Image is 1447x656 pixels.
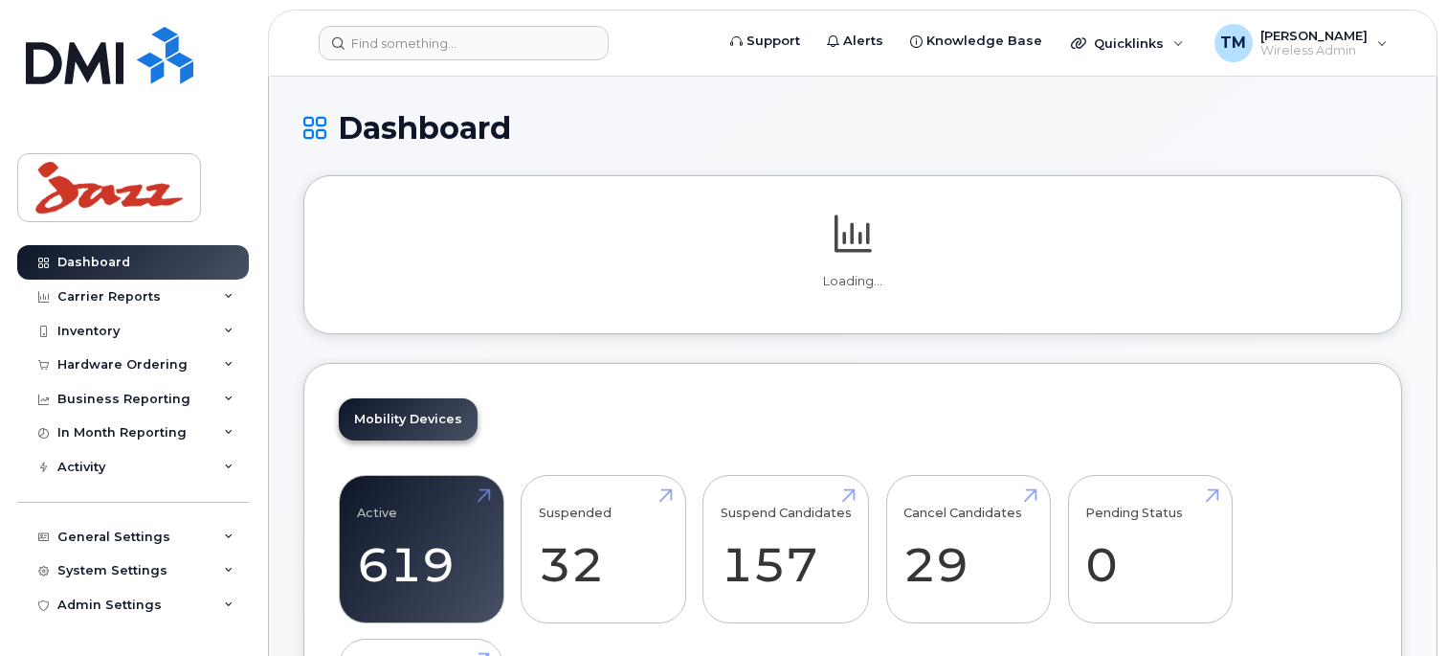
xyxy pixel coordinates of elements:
[721,486,852,613] a: Suspend Candidates 157
[339,398,478,441] a: Mobility Devices
[303,111,1402,145] h1: Dashboard
[357,486,486,613] a: Active 619
[1085,486,1214,613] a: Pending Status 0
[539,486,668,613] a: Suspended 32
[903,486,1033,613] a: Cancel Candidates 29
[339,273,1367,290] p: Loading...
